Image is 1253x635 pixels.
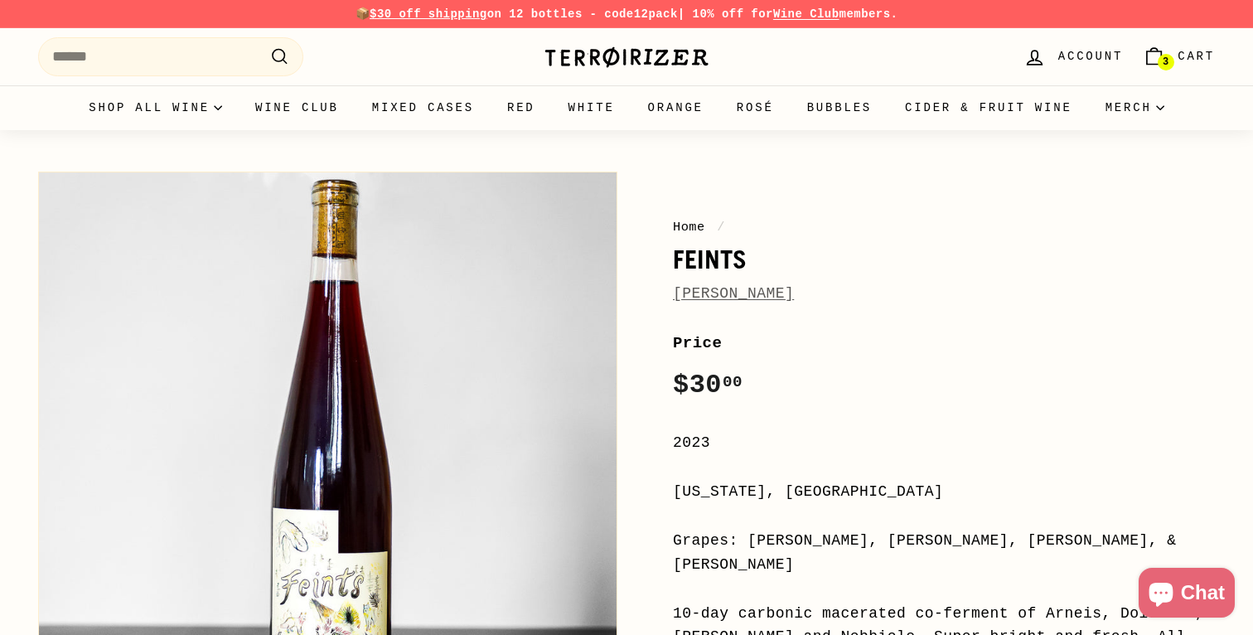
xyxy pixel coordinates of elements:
[888,85,1089,130] a: Cider & Fruit Wine
[791,85,888,130] a: Bubbles
[1089,85,1181,130] summary: Merch
[773,7,839,21] a: Wine Club
[1134,568,1240,622] inbox-online-store-chat: Shopify online store chat
[713,220,729,235] span: /
[720,85,791,130] a: Rosé
[239,85,356,130] a: Wine Club
[1163,56,1168,68] span: 3
[673,217,1215,237] nav: breadcrumbs
[1014,32,1133,81] a: Account
[5,85,1248,130] div: Primary
[1058,47,1123,65] span: Account
[673,370,743,400] span: $30
[1133,32,1225,81] a: Cart
[1178,47,1215,65] span: Cart
[673,220,705,235] a: Home
[491,85,552,130] a: Red
[673,245,1215,274] h1: Feints
[72,85,239,130] summary: Shop all wine
[356,85,491,130] a: Mixed Cases
[673,480,1215,504] div: [US_STATE], [GEOGRAPHIC_DATA]
[38,5,1215,23] p: 📦 on 12 bottles - code | 10% off for members.
[723,373,743,391] sup: 00
[673,285,794,302] a: [PERSON_NAME]
[673,529,1215,577] div: Grapes: [PERSON_NAME], [PERSON_NAME], [PERSON_NAME], & [PERSON_NAME]
[673,431,1215,455] div: 2023
[673,331,1215,356] label: Price
[552,85,631,130] a: White
[631,85,720,130] a: Orange
[634,7,678,21] strong: 12pack
[370,7,487,21] span: $30 off shipping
